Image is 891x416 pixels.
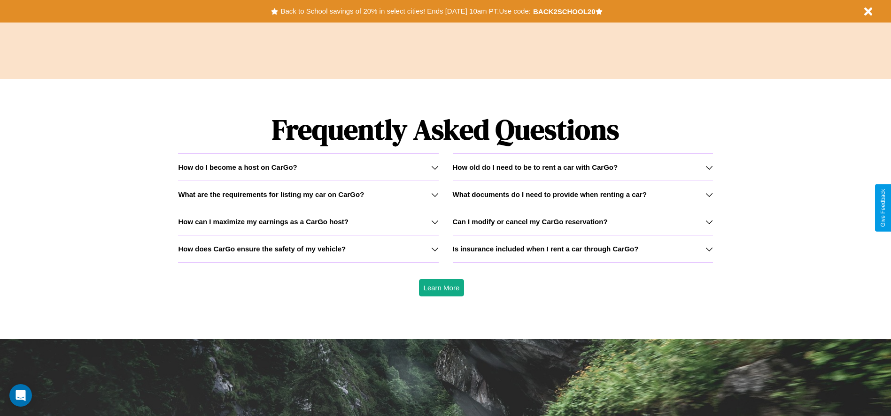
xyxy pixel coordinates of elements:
[178,163,297,171] h3: How do I become a host on CarGo?
[453,245,639,253] h3: Is insurance included when I rent a car through CarGo?
[453,218,608,226] h3: Can I modify or cancel my CarGo reservation?
[278,5,533,18] button: Back to School savings of 20% in select cities! Ends [DATE] 10am PT.Use code:
[453,190,647,198] h3: What documents do I need to provide when renting a car?
[419,279,465,296] button: Learn More
[533,8,596,15] b: BACK2SCHOOL20
[178,245,346,253] h3: How does CarGo ensure the safety of my vehicle?
[178,106,713,153] h1: Frequently Asked Questions
[9,384,32,407] div: Open Intercom Messenger
[178,218,349,226] h3: How can I maximize my earnings as a CarGo host?
[880,189,886,227] div: Give Feedback
[453,163,618,171] h3: How old do I need to be to rent a car with CarGo?
[178,190,364,198] h3: What are the requirements for listing my car on CarGo?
